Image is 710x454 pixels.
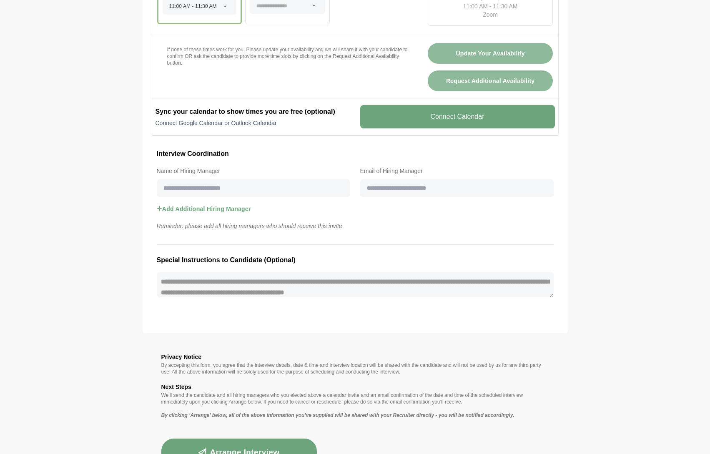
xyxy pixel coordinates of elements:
[157,166,350,176] label: Name of Hiring Manager
[457,2,524,10] p: 11:00 AM - 11:30 AM
[157,197,251,221] button: Add Additional Hiring Manager
[156,119,350,127] p: Connect Google Calendar or Outlook Calendar
[360,166,554,176] label: Email of Hiring Manager
[167,46,408,66] p: If none of these times work for you. Please update your availability and we will share it with yo...
[161,382,549,392] h3: Next Steps
[161,392,549,405] p: We’ll send the candidate and all hiring managers who you elected above a calendar invite and an e...
[156,107,350,117] h2: Sync your calendar to show times you are free (optional)
[457,10,524,19] p: Zoom
[161,352,549,362] h3: Privacy Notice
[152,221,559,231] p: Reminder: please add all hiring managers who should receive this invite
[157,255,554,266] h3: Special Instructions to Candidate (Optional)
[428,43,553,64] button: Update Your Availability
[360,105,555,128] v-button: Connect Calendar
[428,70,553,91] button: Request Additional Availability
[161,412,549,419] p: By clicking ‘Arrange’ below, all of the above information you’ve supplied will be shared with you...
[157,148,554,159] h3: Interview Coordination
[161,362,549,375] p: By accepting this form, you agree that the interview details, date & time and interview location ...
